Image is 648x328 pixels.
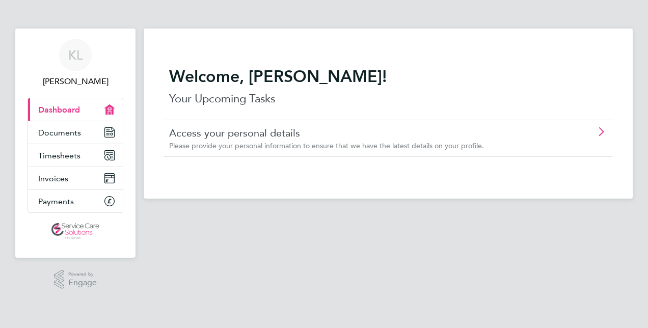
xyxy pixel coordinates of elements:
[38,151,80,160] span: Timesheets
[15,29,136,258] nav: Main navigation
[169,91,607,107] p: Your Upcoming Tasks
[38,197,74,206] span: Payments
[54,270,97,289] a: Powered byEngage
[68,48,83,62] span: KL
[28,167,123,189] a: Invoices
[28,223,123,239] a: Go to home page
[38,128,81,138] span: Documents
[51,223,99,239] img: servicecare-logo-retina.png
[28,98,123,121] a: Dashboard
[38,174,68,183] span: Invoices
[28,190,123,212] a: Payments
[28,39,123,88] a: KL[PERSON_NAME]
[68,279,97,287] span: Engage
[169,126,550,140] a: Access your personal details
[169,66,607,87] h2: Welcome, [PERSON_NAME]!
[28,75,123,88] span: Kim Laffan
[169,141,484,150] span: Please provide your personal information to ensure that we have the latest details on your profile.
[38,105,80,115] span: Dashboard
[68,270,97,279] span: Powered by
[28,121,123,144] a: Documents
[28,144,123,167] a: Timesheets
